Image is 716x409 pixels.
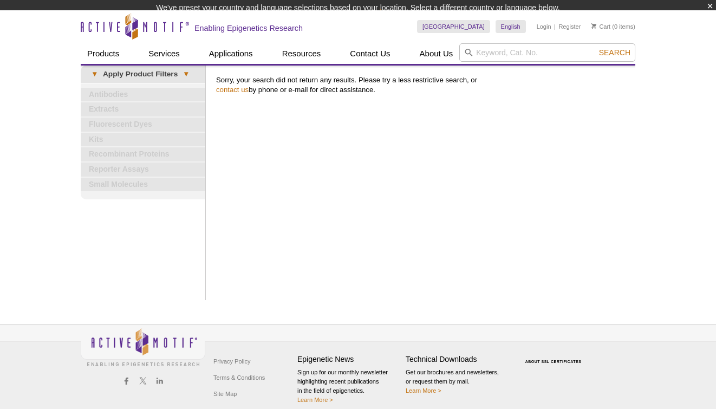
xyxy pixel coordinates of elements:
p: Sorry, your search did not return any results. Please try a less restrictive search, or by phone ... [216,75,630,95]
a: Resources [276,43,328,64]
button: Search [596,48,634,57]
table: Click to Verify - This site chose Symantec SSL for secure e-commerce and confidential communicati... [514,344,595,368]
a: About Us [413,43,460,64]
a: Kits [81,133,205,147]
p: Get our brochures and newsletters, or request them by mail. [406,368,509,395]
a: Reporter Assays [81,163,205,177]
p: Sign up for our monthly newsletter highlighting recent publications in the field of epigenetics. [297,368,400,405]
a: ABOUT SSL CERTIFICATES [525,360,582,363]
img: Your Cart [591,23,596,29]
h4: Epigenetic News [297,355,400,364]
span: ▾ [178,69,194,79]
a: Contact Us [343,43,396,64]
li: | [554,20,556,33]
a: Learn More > [406,387,441,394]
a: Recombinant Proteins [81,147,205,161]
img: Active Motif, [81,325,205,369]
a: Privacy Policy [211,353,253,369]
a: Applications [203,43,259,64]
a: [GEOGRAPHIC_DATA] [417,20,490,33]
h2: Enabling Epigenetics Research [194,23,303,33]
a: Services [142,43,186,64]
a: Antibodies [81,88,205,102]
a: Site Map [211,386,239,402]
a: Extracts [81,102,205,116]
a: Fluorescent Dyes [81,118,205,132]
a: Small Molecules [81,178,205,192]
a: Login [537,23,551,30]
span: Search [599,48,630,57]
a: Register [558,23,581,30]
a: English [496,20,526,33]
input: Keyword, Cat. No. [459,43,635,62]
a: Learn More > [297,397,333,403]
a: Terms & Conditions [211,369,268,386]
a: ▾Apply Product Filters▾ [81,66,205,83]
a: contact us [216,86,249,94]
h4: Technical Downloads [406,355,509,364]
li: (0 items) [591,20,635,33]
span: ▾ [86,69,103,79]
a: Cart [591,23,610,30]
a: Products [81,43,126,64]
img: Change Here [380,8,408,34]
